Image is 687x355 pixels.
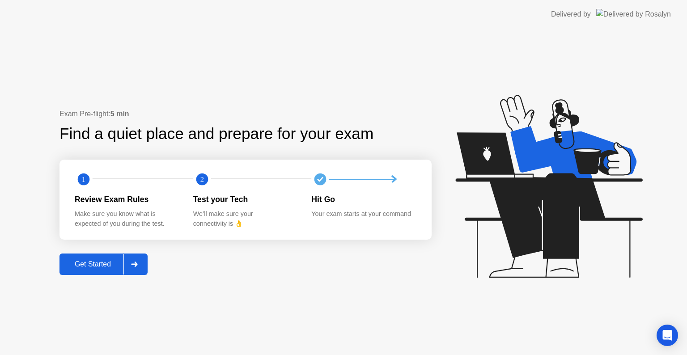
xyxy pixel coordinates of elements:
[657,325,678,346] div: Open Intercom Messenger
[193,209,297,228] div: We’ll make sure your connectivity is 👌
[200,175,204,184] text: 2
[75,209,179,228] div: Make sure you know what is expected of you during the test.
[311,209,416,219] div: Your exam starts at your command
[82,175,85,184] text: 1
[75,194,179,205] div: Review Exam Rules
[59,109,432,119] div: Exam Pre-flight:
[551,9,591,20] div: Delivered by
[110,110,129,118] b: 5 min
[62,260,123,268] div: Get Started
[596,9,671,19] img: Delivered by Rosalyn
[59,254,148,275] button: Get Started
[311,194,416,205] div: Hit Go
[193,194,297,205] div: Test your Tech
[59,122,375,146] div: Find a quiet place and prepare for your exam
